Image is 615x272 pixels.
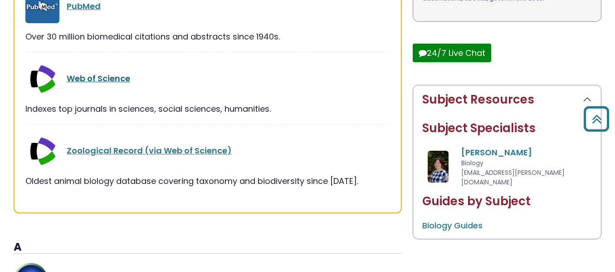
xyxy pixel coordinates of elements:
a: Biology Guides [422,220,483,231]
h3: A [14,241,402,254]
a: [PERSON_NAME] [461,147,532,158]
a: Web of Science [67,73,130,84]
a: Zoological Record (via Web of Science) [67,145,232,156]
h2: Subject Specialists [422,121,592,135]
a: PubMed [67,0,101,12]
span: [EMAIL_ADDRESS][PERSON_NAME][DOMAIN_NAME] [461,168,565,187]
div: Indexes top journals in sciences, social sciences, humanities. [25,103,390,115]
button: Subject Resources [413,85,601,114]
img: Amanda Matthysse [428,151,449,183]
a: Back to Top [580,110,613,127]
div: Oldest animal biology database covering taxonomy and biodiversity since [DATE]. [25,175,390,187]
h2: Guides by Subject [422,194,592,208]
button: 24/7 Live Chat [413,44,491,62]
span: Biology [461,158,483,168]
div: Over 30 million biomedical citations and abstracts since 1940s. [25,30,390,43]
